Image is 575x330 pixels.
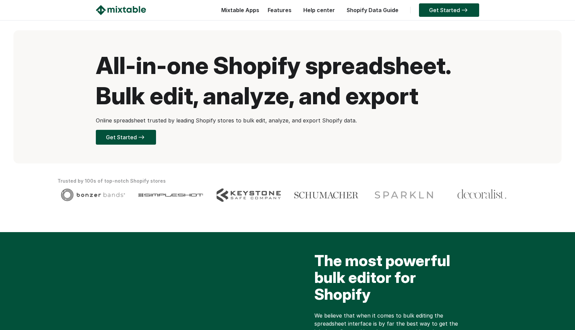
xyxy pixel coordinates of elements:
div: Mixtable Apps [218,5,259,19]
a: Shopify Data Guide [343,7,402,13]
img: Client logo [217,188,281,202]
p: Online spreadsheet trusted by leading Shopify stores to bulk edit, analyze, and export Shopify data. [96,116,479,124]
img: Client logo [294,188,358,202]
img: Client logo [139,188,203,202]
h2: The most powerful bulk editor for Shopify [314,252,466,306]
a: Get Started [419,3,479,17]
h1: All-in-one Shopify spreadsheet. Bulk edit, analyze, and export [96,50,479,111]
img: Client logo [61,188,125,201]
img: arrow-right.svg [460,8,469,12]
img: Mixtable logo [96,5,146,15]
a: Get Started [96,130,156,145]
div: Trusted by 100s of top-notch Shopify stores [57,177,517,185]
img: Client logo [457,188,507,200]
a: Help center [300,7,338,13]
a: Features [264,7,295,13]
img: Client logo [372,188,436,202]
img: arrow-right.svg [137,135,146,139]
